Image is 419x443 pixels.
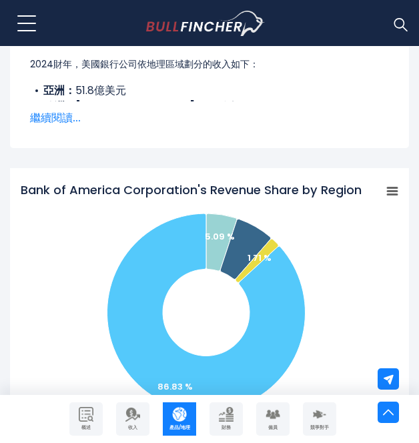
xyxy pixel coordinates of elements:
a: 公司財務 [209,402,243,436]
font: 亞洲： [43,83,75,98]
a: 公司員工 [256,402,290,436]
img: Bullfincher 徽標 [146,11,266,36]
font: 僱員 [268,424,278,430]
a: 公司產品/地理 [163,402,196,436]
font: 財務 [222,424,231,430]
font: 歐洲、[GEOGRAPHIC_DATA]： [43,99,205,114]
font: 收入 [128,424,137,430]
text: 5.09 % [205,230,235,243]
text: 86.83 % [157,380,193,393]
font: 2024財年，美國銀行公司依地理區域劃分的收入如下： [30,57,259,71]
font: 競爭對手 [310,424,329,430]
font: 概述 [81,424,91,430]
font: 產品/地理 [169,424,190,430]
a: 公司收入 [116,402,149,436]
tspan: Bank of America Corporation's Revenue Share by Region [21,181,362,198]
a: 公司競爭對手 [303,402,336,436]
a: 公司概況 [69,402,103,436]
font: 繼續閱讀... [30,110,81,125]
font: 51.8億美元 [75,83,126,98]
text: 1.71 % [248,252,272,264]
font: 65億美元 [205,99,251,114]
a: 前往首頁 [146,11,290,36]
